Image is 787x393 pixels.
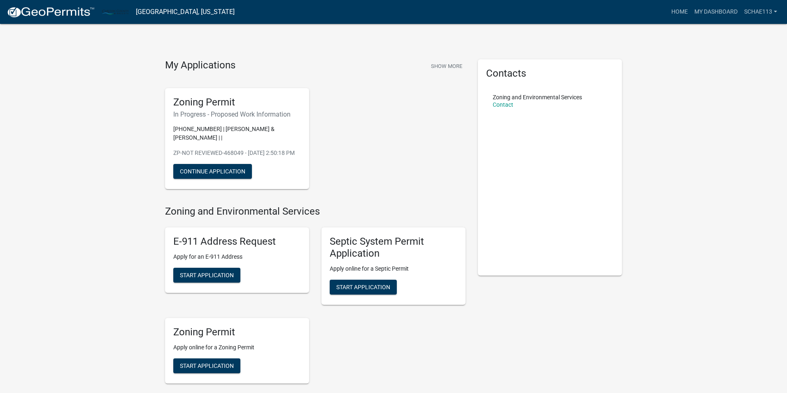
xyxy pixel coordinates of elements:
[173,268,240,283] button: Start Application
[180,362,234,369] span: Start Application
[741,4,780,20] a: schae113
[165,206,466,218] h4: Zoning and Environmental Services
[486,68,614,80] h5: Contacts
[173,96,301,108] h5: Zoning Permit
[330,280,397,295] button: Start Application
[173,343,301,352] p: Apply online for a Zoning Permit
[330,264,457,273] p: Apply online for a Septic Permit
[173,236,301,248] h5: E-911 Address Request
[101,6,129,17] img: Carlton County, Minnesota
[173,125,301,142] p: [PHONE_NUMBER] | [PERSON_NAME] & [PERSON_NAME] | |
[493,101,513,108] a: Contact
[136,5,235,19] a: [GEOGRAPHIC_DATA], [US_STATE]
[428,59,466,73] button: Show More
[493,94,582,100] p: Zoning and Environmental Services
[330,236,457,260] h5: Septic System Permit Application
[180,272,234,278] span: Start Application
[173,358,240,373] button: Start Application
[173,164,252,179] button: Continue Application
[336,283,390,290] span: Start Application
[165,59,235,72] h4: My Applications
[173,253,301,261] p: Apply for an E-911 Address
[668,4,691,20] a: Home
[173,149,301,157] p: ZP-NOT REVIEWED-468049 - [DATE] 2:50:18 PM
[173,326,301,338] h5: Zoning Permit
[173,110,301,118] h6: In Progress - Proposed Work Information
[691,4,741,20] a: My Dashboard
